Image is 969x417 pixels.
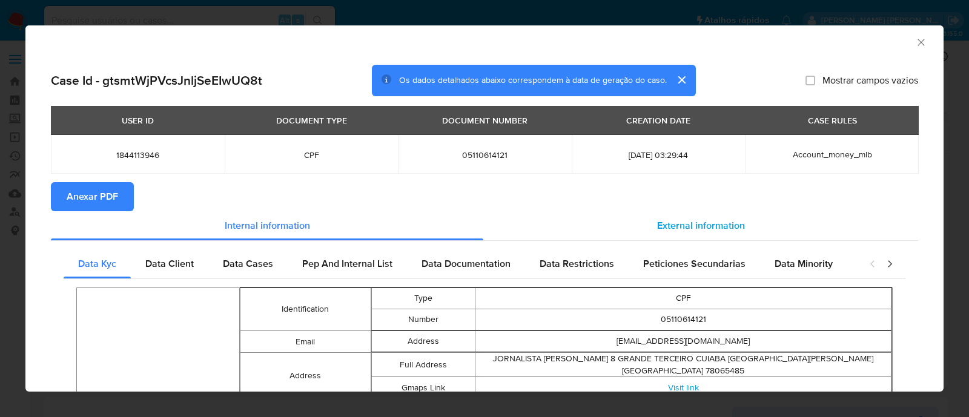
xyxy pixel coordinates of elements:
[67,183,118,210] span: Anexar PDF
[51,73,262,88] h2: Case Id - gtsmtWjPVcsJnljSeEIwUQ8t
[240,331,371,353] td: Email
[371,309,475,330] td: Number
[540,257,614,271] span: Data Restrictions
[239,149,384,160] span: CPF
[145,257,194,271] span: Data Client
[586,149,731,160] span: [DATE] 03:29:44
[223,257,273,271] span: Data Cases
[399,74,667,87] span: Os dados detalhados abaixo correspondem à data de geração do caso.
[412,149,557,160] span: 05110614121
[475,353,891,377] td: JORNALISTA [PERSON_NAME] 8 GRANDE TERCEIRO CUIABA [GEOGRAPHIC_DATA][PERSON_NAME] [GEOGRAPHIC_DATA...
[668,381,699,393] a: Visit link
[915,36,926,47] button: Fechar a janela
[64,249,857,278] div: Detailed internal info
[114,110,161,131] div: USER ID
[51,182,134,211] button: Anexar PDF
[302,257,392,271] span: Pep And Internal List
[371,353,475,377] td: Full Address
[371,331,475,352] td: Address
[65,149,210,160] span: 1844113946
[667,65,696,94] button: cerrar
[371,377,475,398] td: Gmaps Link
[775,257,833,271] span: Data Minority
[657,218,745,232] span: External information
[269,110,354,131] div: DOCUMENT TYPE
[793,148,872,160] span: Account_money_mlb
[801,110,864,131] div: CASE RULES
[51,211,918,240] div: Detailed info
[475,331,891,352] td: [EMAIL_ADDRESS][DOMAIN_NAME]
[643,257,746,271] span: Peticiones Secundarias
[78,257,116,271] span: Data Kyc
[422,257,511,271] span: Data Documentation
[25,25,944,392] div: closure-recommendation-modal
[619,110,698,131] div: CREATION DATE
[225,218,310,232] span: Internal information
[371,288,475,309] td: Type
[240,288,371,331] td: Identification
[435,110,535,131] div: DOCUMENT NUMBER
[475,288,891,309] td: CPF
[240,353,371,399] td: Address
[822,74,918,87] span: Mostrar campos vazios
[475,309,891,330] td: 05110614121
[805,76,815,85] input: Mostrar campos vazios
